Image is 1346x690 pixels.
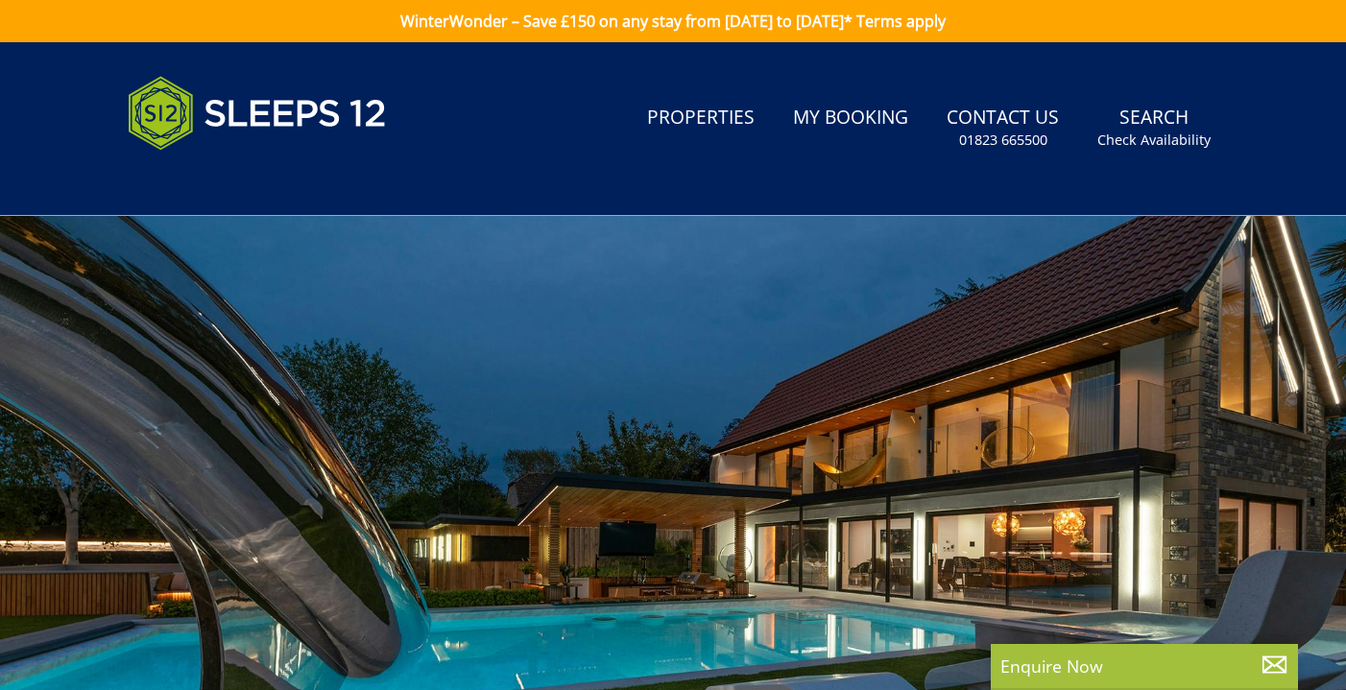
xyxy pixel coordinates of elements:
a: SearchCheck Availability [1090,97,1218,159]
iframe: Customer reviews powered by Trustpilot [118,173,320,189]
a: Contact Us01823 665500 [939,97,1067,159]
small: 01823 665500 [959,131,1047,150]
small: Check Availability [1097,131,1211,150]
a: My Booking [785,97,916,140]
img: Sleeps 12 [128,65,387,161]
p: Enquire Now [1000,654,1288,678]
a: Properties [639,97,762,140]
